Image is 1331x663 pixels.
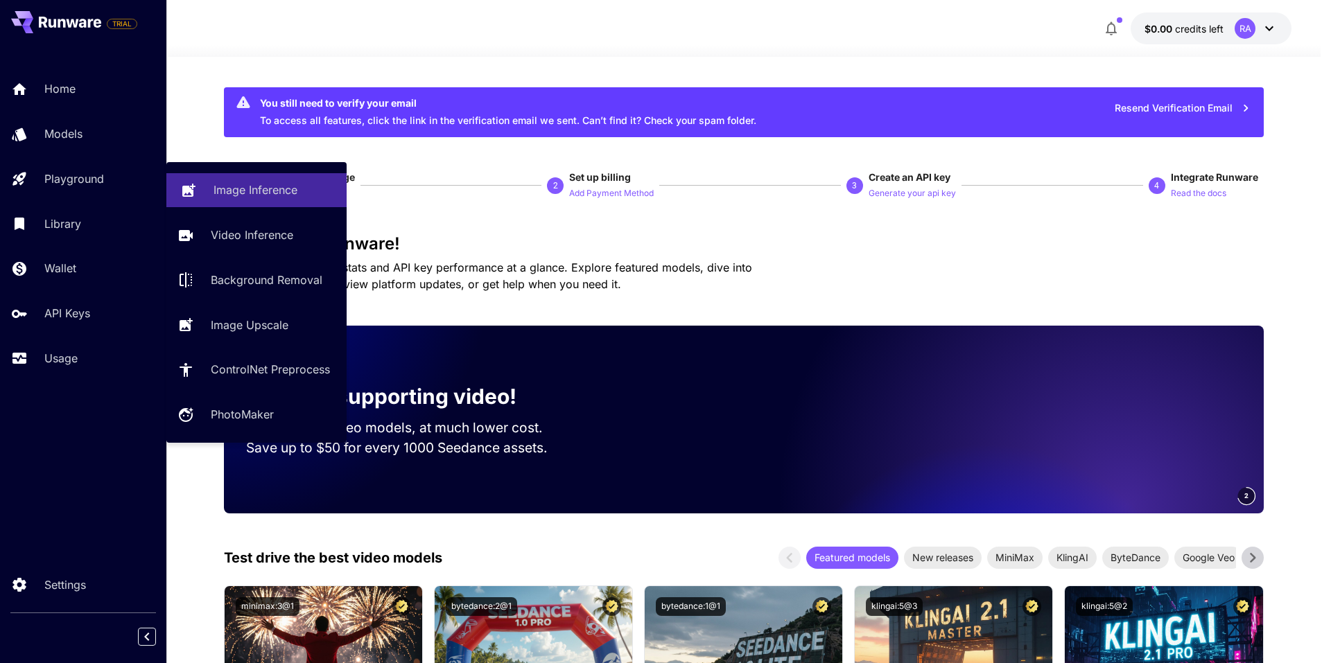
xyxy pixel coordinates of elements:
p: Add Payment Method [569,187,654,200]
h3: Welcome to Runware! [224,234,1264,254]
span: Create an API key [869,171,950,183]
span: Check out your usage stats and API key performance at a glance. Explore featured models, dive int... [224,260,752,291]
a: Image Upscale [166,308,347,342]
button: Certified Model – Vetted for best performance and includes a commercial license. [392,597,411,616]
a: ControlNet Preprocess [166,353,347,387]
p: API Keys [44,305,90,321]
button: minimax:3@1 [236,597,299,616]
p: Image Inference [214,182,297,198]
span: Featured models [806,550,898,565]
span: 2 [1244,490,1249,501]
p: Usage [44,350,78,366]
span: credits left [1175,23,1224,35]
p: Home [44,80,76,97]
p: Generate your api key [869,187,956,200]
span: MiniMax [987,550,1043,565]
span: Set up billing [569,171,631,183]
span: New releases [904,550,982,565]
p: Background Removal [211,272,322,288]
a: Background Removal [166,263,347,297]
div: Collapse sidebar [148,624,166,649]
p: Run the best video models, at much lower cost. [246,418,569,438]
p: Video Inference [211,227,293,243]
button: klingai:5@3 [866,597,923,616]
p: Save up to $50 for every 1000 Seedance assets. [246,438,569,458]
button: bytedance:1@1 [656,597,726,616]
button: Certified Model – Vetted for best performance and includes a commercial license. [1233,597,1252,616]
span: $0.00 [1145,23,1175,35]
p: Library [44,215,81,232]
button: Certified Model – Vetted for best performance and includes a commercial license. [602,597,621,616]
a: Image Inference [166,173,347,207]
p: Wallet [44,260,76,276]
button: klingai:5@2 [1076,597,1133,616]
p: 3 [852,179,857,192]
p: ControlNet Preprocess [211,361,330,378]
p: Now supporting video! [285,381,516,412]
div: To access all features, click the link in the verification email we sent. Can’t find it? Check yo... [260,91,756,133]
span: TRIAL [107,19,137,29]
p: 2 [553,179,558,192]
span: Google Veo [1174,550,1243,565]
p: Image Upscale [211,317,288,333]
p: Playground [44,170,104,187]
button: Collapse sidebar [138,628,156,646]
p: Test drive the best video models [224,547,442,568]
span: KlingAI [1048,550,1097,565]
button: Certified Model – Vetted for best performance and includes a commercial license. [1023,597,1041,616]
p: Settings [44,576,86,593]
button: $0.00 [1131,12,1291,44]
p: Read the docs [1171,187,1226,200]
div: You still need to verify your email [260,96,756,110]
a: PhotoMaker [166,398,347,432]
p: 4 [1154,179,1159,192]
button: Certified Model – Vetted for best performance and includes a commercial license. [812,597,831,616]
p: Models [44,125,82,142]
a: Video Inference [166,218,347,252]
span: Integrate Runware [1171,171,1258,183]
button: bytedance:2@1 [446,597,517,616]
button: Resend Verification Email [1107,94,1258,123]
div: $0.00 [1145,21,1224,36]
span: Add your payment card to enable full platform functionality. [107,15,137,32]
span: ByteDance [1102,550,1169,565]
div: RA [1235,18,1255,39]
p: PhotoMaker [211,406,274,423]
